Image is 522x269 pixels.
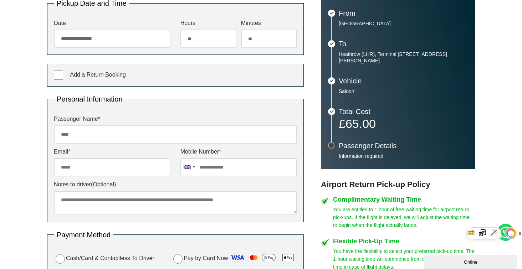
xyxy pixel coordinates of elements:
[54,182,297,187] label: Notes to driver
[241,20,297,26] label: Minutes
[70,72,126,78] span: Add a Return Booking
[56,254,65,264] input: Cash/Card & Contactless To Driver
[339,108,468,115] h3: Total Cost
[424,253,518,269] iframe: chat widget
[54,231,113,238] legend: Payment Method
[54,71,63,80] input: Add a Return Booking
[333,196,475,203] h4: Complimentary Waiting Time
[181,159,197,176] div: United Kingdom: +44
[339,77,468,84] h3: Vehicle
[54,253,154,264] label: Cash/Card & Contactless To Driver
[54,116,297,122] label: Passenger Name
[54,149,170,155] label: Email
[54,20,170,26] label: Date
[339,10,468,17] h3: From
[91,181,116,187] span: (Optional)
[339,51,468,64] p: Heathrow (LHR), Terminal [STREET_ADDRESS][PERSON_NAME]
[339,88,468,94] p: Saloon
[339,119,468,129] p: £
[172,252,297,265] label: Pay by Card Now
[54,95,126,103] legend: Personal Information
[333,238,475,244] h4: Flexible Pick-Up Time
[180,149,297,155] label: Mobile Number
[339,40,468,47] h3: To
[180,20,236,26] label: Hours
[321,180,475,189] h3: Airport Return Pick-up Policy
[339,153,468,159] p: Information required
[333,206,475,229] p: You are entitled to 1 hour of free waiting time for airport return pick-ups. If the flight is del...
[339,20,468,27] p: [GEOGRAPHIC_DATA]
[173,254,183,264] input: Pay by Card Now
[339,142,468,149] h3: Passenger Details
[346,117,376,130] span: 65.00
